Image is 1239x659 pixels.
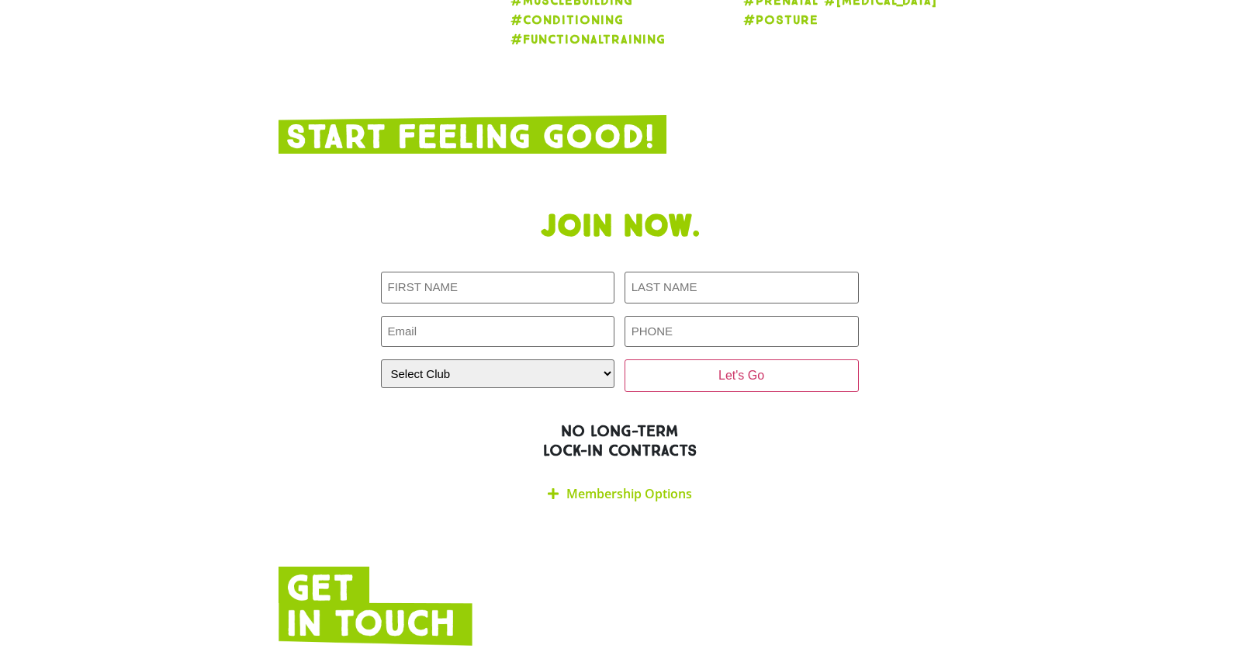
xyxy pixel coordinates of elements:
div: Membership Options [381,476,859,512]
input: FIRST NAME [381,272,615,303]
h1: Join now. [279,208,961,245]
input: LAST NAME [625,272,859,303]
input: Let's Go [625,359,859,392]
input: Email [381,316,615,348]
h2: NO LONG-TERM LOCK-IN CONTRACTS [279,421,961,460]
a: Membership Options [566,485,692,502]
input: PHONE [625,316,859,348]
